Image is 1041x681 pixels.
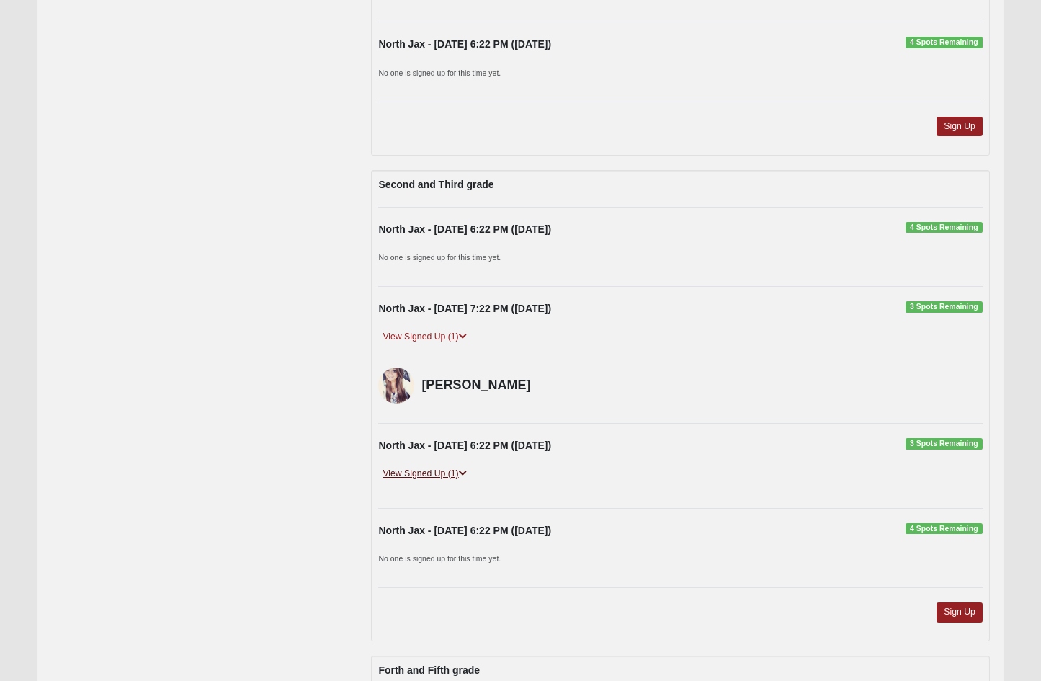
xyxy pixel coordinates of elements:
[378,664,480,676] strong: Forth and Fifth grade
[378,329,470,344] a: View Signed Up (1)
[906,37,983,48] span: 4 Spots Remaining
[378,68,501,77] small: No one is signed up for this time yet.
[378,223,551,235] strong: North Jax - [DATE] 6:22 PM ([DATE])
[378,440,551,451] strong: North Jax - [DATE] 6:22 PM ([DATE])
[906,523,983,535] span: 4 Spots Remaining
[906,438,983,450] span: 3 Spots Remaining
[906,222,983,233] span: 4 Spots Remaining
[378,368,414,404] img: Kaley Carroll
[378,554,501,563] small: No one is signed up for this time yet.
[937,602,983,622] a: Sign Up
[378,466,470,481] a: View Signed Up (1)
[378,303,551,314] strong: North Jax - [DATE] 7:22 PM ([DATE])
[378,253,501,262] small: No one is signed up for this time yet.
[937,117,983,136] a: Sign Up
[421,378,565,393] h4: [PERSON_NAME]
[378,38,551,50] strong: North Jax - [DATE] 6:22 PM ([DATE])
[906,301,983,313] span: 3 Spots Remaining
[378,525,551,536] strong: North Jax - [DATE] 6:22 PM ([DATE])
[378,179,493,190] strong: Second and Third grade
